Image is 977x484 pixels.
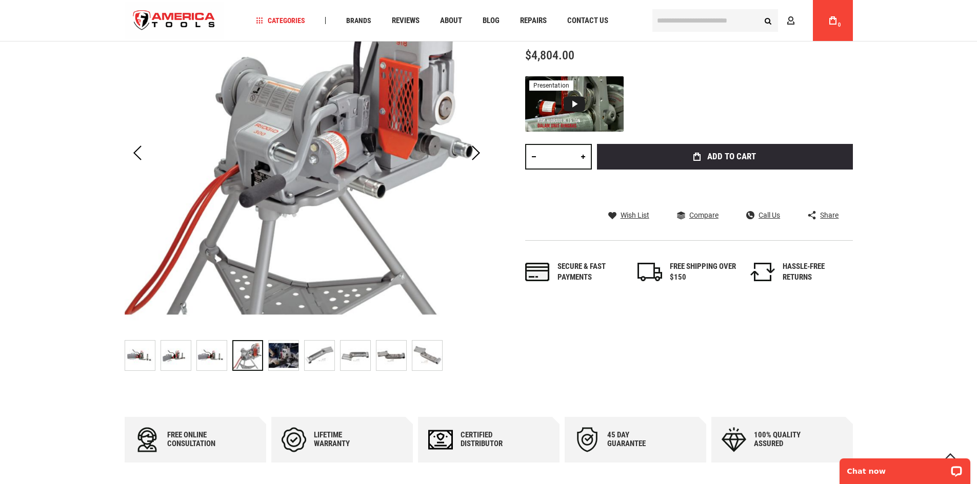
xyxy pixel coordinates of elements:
[232,335,268,376] div: RIDGID 48297 918 ROLL GROOVER W/300 POWER DRIVE MOUNT KIT
[125,2,224,40] a: store logo
[125,2,224,40] img: America Tools
[520,17,547,25] span: Repairs
[621,212,649,219] span: Wish List
[557,261,624,283] div: Secure & fast payments
[269,341,298,370] img: RIDGID 48297 918 ROLL GROOVER W/300 POWER DRIVE MOUNT KIT
[461,431,522,448] div: Certified Distributor
[567,17,608,25] span: Contact Us
[392,17,420,25] span: Reviews
[820,212,839,219] span: Share
[637,263,662,281] img: shipping
[707,152,756,161] span: Add to Cart
[161,341,191,370] img: RIDGID 48297 918 ROLL GROOVER W/300 POWER DRIVE MOUNT KIT
[759,11,778,30] button: Search
[783,261,849,283] div: HASSLE-FREE RETURNS
[305,341,334,370] img: RIDGID 48297 918 ROLL GROOVER W/300 POWER DRIVE MOUNT KIT
[833,452,977,484] iframe: LiveChat chat widget
[256,17,305,24] span: Categories
[525,48,574,62] span: $4,804.00
[197,341,227,370] img: RIDGID 48297 918 ROLL GROOVER W/300 POWER DRIVE MOUNT KIT
[341,341,370,370] img: RIDGID 48297 918 ROLL GROOVER W/300 POWER DRIVE MOUNT KIT
[412,335,443,376] div: RIDGID 48297 918 ROLL GROOVER W/300 POWER DRIVE MOUNT KIT
[435,14,467,28] a: About
[689,212,719,219] span: Compare
[440,17,462,25] span: About
[754,431,815,448] div: 100% quality assured
[376,335,412,376] div: RIDGID 48297 918 ROLL GROOVER W/300 POWER DRIVE MOUNT KIT
[167,431,229,448] div: Free online consultation
[161,335,196,376] div: RIDGID 48297 918 ROLL GROOVER W/300 POWER DRIVE MOUNT KIT
[597,144,853,170] button: Add to Cart
[412,341,442,370] img: RIDGID 48297 918 ROLL GROOVER W/300 POWER DRIVE MOUNT KIT
[342,14,376,28] a: Brands
[251,14,310,28] a: Categories
[376,341,406,370] img: RIDGID 48297 918 ROLL GROOVER W/300 POWER DRIVE MOUNT KIT
[670,261,736,283] div: FREE SHIPPING OVER $150
[607,431,669,448] div: 45 day Guarantee
[196,335,232,376] div: RIDGID 48297 918 ROLL GROOVER W/300 POWER DRIVE MOUNT KIT
[125,335,161,376] div: RIDGID 48297 918 ROLL GROOVER W/300 POWER DRIVE MOUNT KIT
[478,14,504,28] a: Blog
[759,212,780,219] span: Call Us
[838,22,841,28] span: 0
[608,211,649,220] a: Wish List
[125,341,155,370] img: RIDGID 48297 918 ROLL GROOVER W/300 POWER DRIVE MOUNT KIT
[268,335,304,376] div: RIDGID 48297 918 ROLL GROOVER W/300 POWER DRIVE MOUNT KIT
[525,263,550,281] img: payments
[387,14,424,28] a: Reviews
[314,431,375,448] div: Lifetime warranty
[304,335,340,376] div: RIDGID 48297 918 ROLL GROOVER W/300 POWER DRIVE MOUNT KIT
[483,17,500,25] span: Blog
[515,14,551,28] a: Repairs
[340,335,376,376] div: RIDGID 48297 918 ROLL GROOVER W/300 POWER DRIVE MOUNT KIT
[750,263,775,281] img: returns
[563,14,613,28] a: Contact Us
[677,211,719,220] a: Compare
[746,211,780,220] a: Call Us
[595,173,855,202] iframe: Secure express checkout frame
[346,17,371,24] span: Brands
